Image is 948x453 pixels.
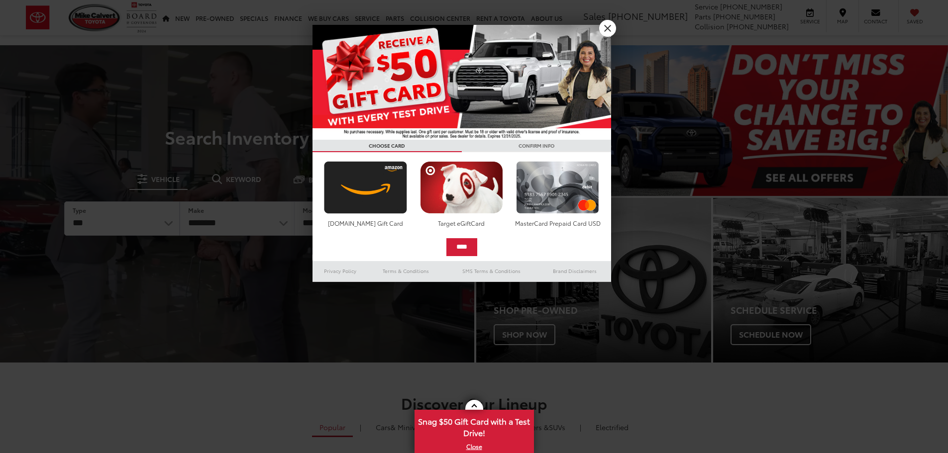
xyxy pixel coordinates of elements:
a: Brand Disclaimers [538,265,611,277]
img: amazoncard.png [321,161,410,214]
div: [DOMAIN_NAME] Gift Card [321,219,410,227]
div: MasterCard Prepaid Card USD [514,219,602,227]
a: Privacy Policy [313,265,368,277]
a: Terms & Conditions [368,265,444,277]
img: mastercard.png [514,161,602,214]
div: Target eGiftCard [418,219,506,227]
h3: CHOOSE CARD [313,140,462,152]
h3: CONFIRM INFO [462,140,611,152]
a: SMS Terms & Conditions [444,265,538,277]
img: targetcard.png [418,161,506,214]
img: 55838_top_625864.jpg [313,25,611,140]
span: Snag $50 Gift Card with a Test Drive! [416,411,533,441]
